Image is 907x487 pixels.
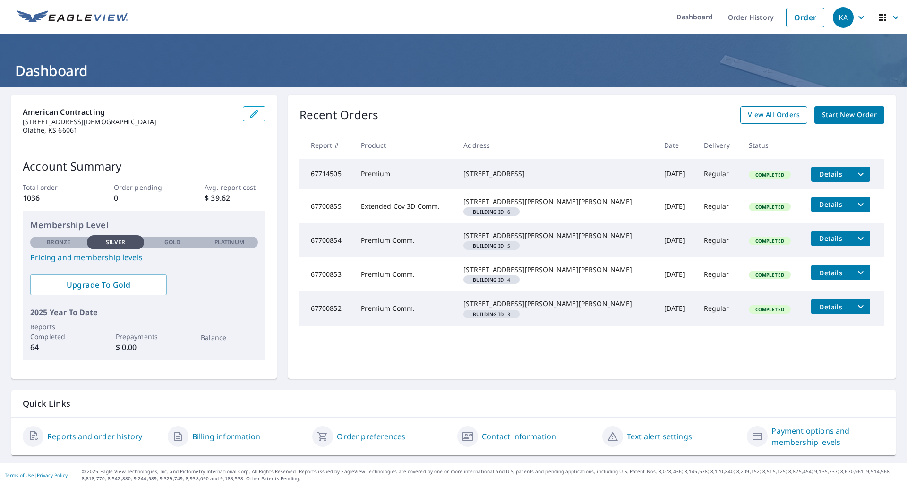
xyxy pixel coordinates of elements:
div: [STREET_ADDRESS][PERSON_NAME][PERSON_NAME] [463,265,649,274]
button: detailsBtn-67700854 [811,231,851,246]
a: Reports and order history [47,431,142,442]
td: 67700853 [299,257,354,291]
button: filesDropdownBtn-67714505 [851,167,870,182]
div: [STREET_ADDRESS] [463,169,649,179]
td: 67700852 [299,291,354,325]
td: Regular [696,291,741,325]
div: [STREET_ADDRESS][PERSON_NAME][PERSON_NAME] [463,197,649,206]
p: Total order [23,182,83,192]
td: Premium Comm. [353,291,456,325]
td: Regular [696,159,741,189]
a: Start New Order [814,106,884,124]
em: Building ID [473,277,504,282]
th: Product [353,131,456,159]
button: detailsBtn-67700853 [811,265,851,280]
p: Balance [201,333,257,342]
span: Completed [750,238,790,244]
td: Premium Comm. [353,223,456,257]
p: Reports Completed [30,322,87,342]
em: Building ID [473,243,504,248]
p: $ 0.00 [116,342,172,353]
p: American Contracting [23,106,235,118]
span: 5 [467,243,516,248]
p: Silver [106,238,126,247]
td: Regular [696,189,741,223]
button: detailsBtn-67700855 [811,197,851,212]
td: [DATE] [657,291,696,325]
th: Date [657,131,696,159]
span: Completed [750,272,790,278]
a: Terms of Use [5,472,34,478]
span: View All Orders [748,109,800,121]
span: Details [817,268,845,277]
p: Platinum [214,238,244,247]
th: Address [456,131,656,159]
td: [DATE] [657,189,696,223]
p: Gold [164,238,180,247]
span: Start New Order [822,109,877,121]
th: Status [741,131,804,159]
p: Prepayments [116,332,172,342]
p: Order pending [114,182,174,192]
a: View All Orders [740,106,807,124]
div: KA [833,7,854,28]
p: Bronze [47,238,70,247]
span: Details [817,200,845,209]
em: Building ID [473,209,504,214]
button: filesDropdownBtn-67700854 [851,231,870,246]
h1: Dashboard [11,61,896,80]
td: [DATE] [657,159,696,189]
p: Account Summary [23,158,265,175]
span: Details [817,234,845,243]
p: 1036 [23,192,83,204]
a: Order preferences [337,431,405,442]
td: 67700854 [299,223,354,257]
p: [STREET_ADDRESS][DEMOGRAPHIC_DATA] [23,118,235,126]
img: EV Logo [17,10,128,25]
td: [DATE] [657,223,696,257]
td: 67700855 [299,189,354,223]
p: Recent Orders [299,106,379,124]
a: Payment options and membership levels [771,425,884,448]
span: Completed [750,171,790,178]
button: filesDropdownBtn-67700852 [851,299,870,314]
td: Extended Cov 3D Comm. [353,189,456,223]
span: 4 [467,277,516,282]
td: Regular [696,257,741,291]
a: Upgrade To Gold [30,274,167,295]
a: Billing information [192,431,260,442]
th: Report # [299,131,354,159]
p: 2025 Year To Date [30,307,258,318]
span: Details [817,170,845,179]
td: [DATE] [657,257,696,291]
a: Pricing and membership levels [30,252,258,263]
em: Building ID [473,312,504,316]
p: Quick Links [23,398,884,410]
p: Olathe, KS 66061 [23,126,235,135]
p: $ 39.62 [205,192,265,204]
p: 64 [30,342,87,353]
span: 6 [467,209,516,214]
p: Avg. report cost [205,182,265,192]
button: filesDropdownBtn-67700855 [851,197,870,212]
p: 0 [114,192,174,204]
td: 67714505 [299,159,354,189]
td: Premium Comm. [353,257,456,291]
span: 3 [467,312,516,316]
div: [STREET_ADDRESS][PERSON_NAME][PERSON_NAME] [463,299,649,308]
a: Text alert settings [627,431,692,442]
th: Delivery [696,131,741,159]
a: Contact information [482,431,556,442]
p: | [5,472,68,478]
span: Completed [750,306,790,313]
span: Details [817,302,845,311]
a: Order [786,8,824,27]
button: detailsBtn-67714505 [811,167,851,182]
td: Premium [353,159,456,189]
button: detailsBtn-67700852 [811,299,851,314]
button: filesDropdownBtn-67700853 [851,265,870,280]
p: Membership Level [30,219,258,231]
span: Completed [750,204,790,210]
a: Privacy Policy [37,472,68,478]
span: Upgrade To Gold [38,280,159,290]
